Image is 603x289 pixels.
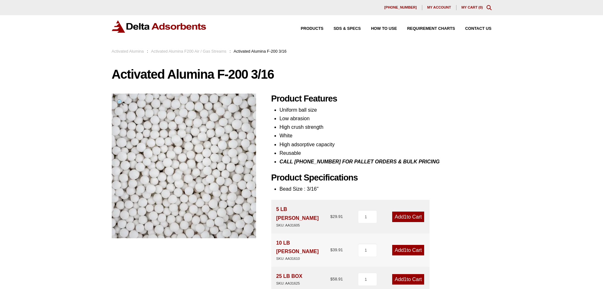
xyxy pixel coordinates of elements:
span: [PHONE_NUMBER] [384,6,417,9]
div: 10 LB [PERSON_NAME] [276,239,330,262]
bdi: 58.91 [330,277,343,281]
span: $ [330,277,332,281]
bdi: 39.91 [330,247,343,252]
a: Activated Alumina F-200 3/16 [112,163,256,168]
a: Add1to Cart [392,274,424,285]
span: How to Use [371,27,397,31]
img: Delta Adsorbents [112,20,207,33]
a: Products [291,27,323,31]
span: 1 [404,214,407,220]
span: : [229,49,231,54]
div: 25 LB BOX [276,272,303,286]
li: Reusable [280,149,492,157]
span: 1 [404,277,407,282]
li: White [280,131,492,140]
div: SKU: AA31625 [276,280,303,286]
span: SDS & SPECS [334,27,361,31]
span: $ [330,214,332,219]
span: Requirement Charts [407,27,455,31]
span: $ [330,247,332,252]
i: CALL [PHONE_NUMBER] FOR PALLET ORDERS & BULK PRICING [280,159,440,164]
span: 1 [404,247,407,253]
a: How to Use [361,27,397,31]
span: Contact Us [465,27,492,31]
img: Activated Alumina F-200 3/16 [112,94,256,238]
div: 5 LB [PERSON_NAME] [276,205,330,228]
span: Activated Alumina F-200 3/16 [234,49,286,54]
li: Bead Size : 3/16" [280,185,492,193]
span: My account [427,6,451,9]
div: SKU: AA31605 [276,222,330,228]
bdi: 29.91 [330,214,343,219]
div: Toggle Modal Content [487,5,492,10]
a: Activated Alumina [112,49,144,54]
h1: Activated Alumina F-200 3/16 [112,68,492,81]
span: Products [301,27,323,31]
li: Uniform ball size [280,106,492,114]
h2: Product Specifications [271,173,492,183]
a: Add1to Cart [392,245,424,255]
li: Low abrasion [280,114,492,123]
a: My account [422,5,456,10]
span: : [147,49,148,54]
a: View full-screen image gallery [112,94,129,111]
a: SDS & SPECS [323,27,361,31]
a: Activated Alumina F200 Air / Gas Streams [151,49,226,54]
span: 0 [480,5,481,9]
li: High adsorptive capacity [280,140,492,149]
a: Contact Us [455,27,492,31]
a: Requirement Charts [397,27,455,31]
a: My Cart (0) [462,5,483,9]
a: Add1to Cart [392,212,424,222]
h2: Product Features [271,94,492,104]
span: 🔍 [117,99,124,106]
a: [PHONE_NUMBER] [379,5,422,10]
li: High crush strength [280,123,492,131]
div: SKU: AA31610 [276,256,330,262]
